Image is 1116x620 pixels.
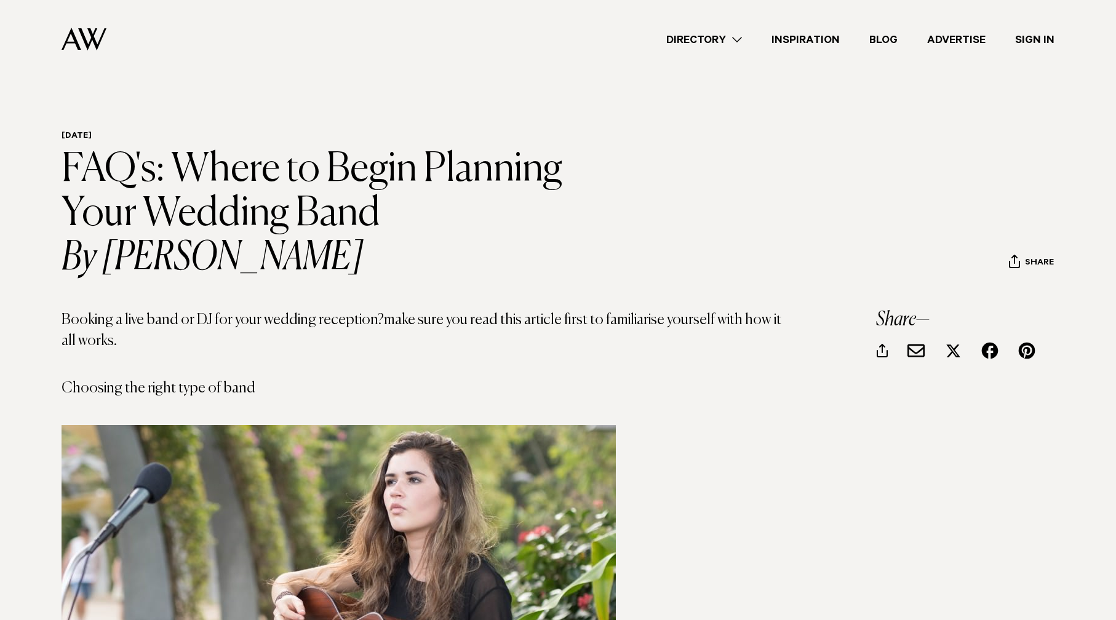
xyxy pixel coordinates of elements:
h3: Share [876,310,1054,330]
a: Directory [652,31,757,48]
h4: Choosing the right type of band [62,381,796,395]
h1: FAQ's: Where to Begin Planning Your Wedding Band [62,148,631,280]
a: Blog [855,31,912,48]
span: Share [1025,258,1054,269]
a: Sign In [1000,31,1069,48]
p: Booking a live band or DJ for your wedding reception?make sure you read this article first to fam... [62,310,796,351]
h6: [DATE] [62,131,631,143]
i: By [PERSON_NAME] [62,236,631,280]
a: Inspiration [757,31,855,48]
img: Auckland Weddings Logo [62,28,106,50]
a: Advertise [912,31,1000,48]
button: Share [1008,254,1054,272]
